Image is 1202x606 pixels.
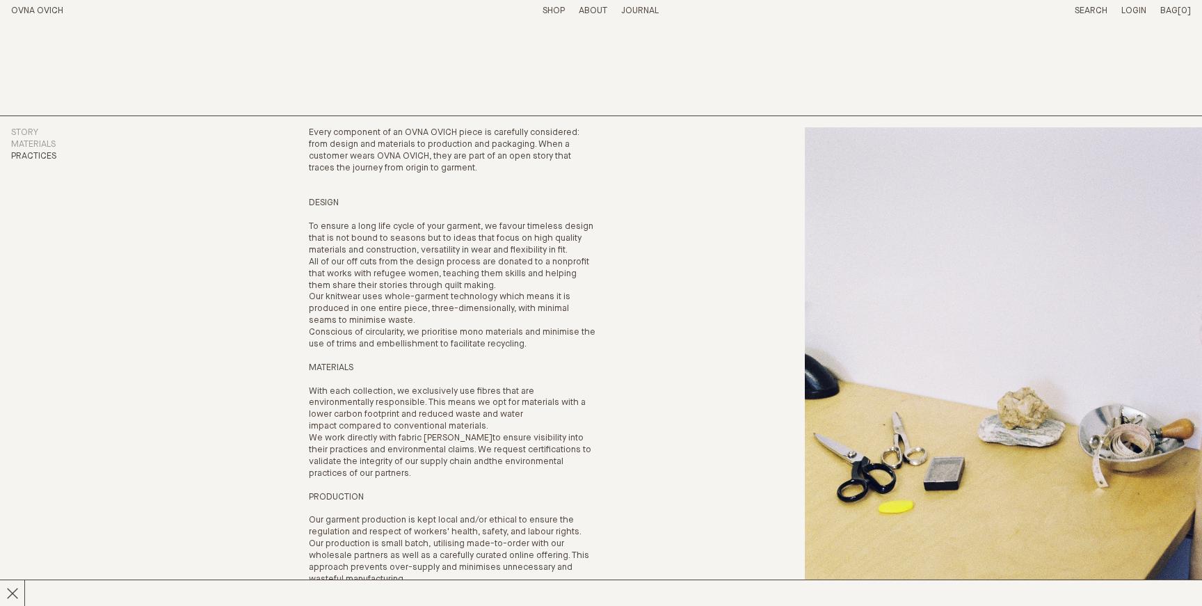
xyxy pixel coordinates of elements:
[309,257,595,292] p: All of our off cuts from the design process are donated to a nonprofit that works with refugee wo...
[11,6,63,15] a: Home
[309,127,595,175] p: Every component of an OVNA OVICH piece is carefully considered: from design and materials to prod...
[309,515,595,539] p: Our garment production is kept local and/or ethical to ensure the regulation and respect of worke...
[11,152,56,161] a: Practices
[1075,6,1107,15] a: Search
[11,140,56,149] a: Materials
[309,292,595,350] p: Our knitwear uses whole-garment technology which means it is produced in one entire piece, three-...
[543,6,565,15] a: Shop
[309,433,595,480] p: We work directly with fabric [PERSON_NAME] to ensure visibility into their practices and environm...
[309,362,595,433] p: MATERIALS With each collection, we exclusively use fibres that are environmentally responsible. T...
[1178,6,1191,15] span: [0]
[579,6,607,17] summary: About
[309,492,595,516] p: PRODUCTION
[1160,6,1178,15] span: Bag
[309,186,595,256] p: DESIGN To ensure a long life cycle of your garment, we favour timeless design that is not bound t...
[621,6,659,15] a: Journal
[11,128,38,137] a: Story
[1121,6,1146,15] a: Login
[309,539,595,586] p: Our production is small batch, utilising made-to-order with our wholesale partners as well as a c...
